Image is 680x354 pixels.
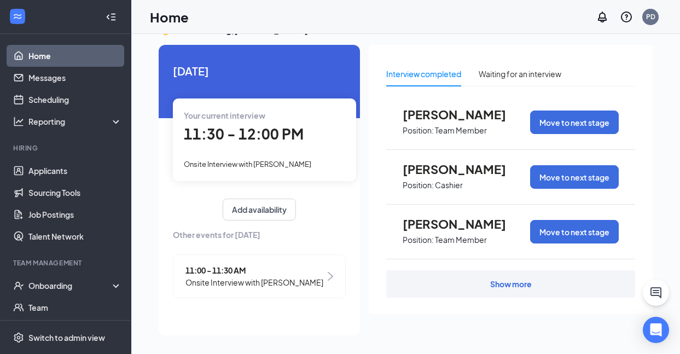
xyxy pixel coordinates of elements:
[530,111,619,134] button: Move to next stage
[185,276,323,288] span: Onsite Interview with [PERSON_NAME]
[530,165,619,189] button: Move to next stage
[28,332,105,343] div: Switch to admin view
[223,199,296,220] button: Add availability
[185,264,323,276] span: 11:00 - 11:30 AM
[13,280,24,291] svg: UserCheck
[435,180,463,190] p: Cashier
[28,116,123,127] div: Reporting
[643,317,669,343] div: Open Intercom Messenger
[28,297,122,318] a: Team
[28,67,122,89] a: Messages
[646,12,655,21] div: PD
[403,235,434,245] p: Position:
[403,107,523,121] span: [PERSON_NAME]
[184,111,265,120] span: Your current interview
[403,162,523,176] span: [PERSON_NAME]
[403,217,523,231] span: [PERSON_NAME]
[28,280,113,291] div: Onboarding
[596,10,609,24] svg: Notifications
[649,286,662,299] svg: ChatActive
[13,332,24,343] svg: Settings
[386,68,461,80] div: Interview completed
[28,318,122,340] a: DocumentsCrown
[12,11,23,22] svg: WorkstreamLogo
[13,258,120,268] div: Team Management
[173,62,346,79] span: [DATE]
[479,68,561,80] div: Waiting for an interview
[530,220,619,243] button: Move to next stage
[184,160,311,169] span: Onsite Interview with [PERSON_NAME]
[620,10,633,24] svg: QuestionInfo
[28,225,122,247] a: Talent Network
[28,45,122,67] a: Home
[435,125,487,136] p: Team Member
[28,204,122,225] a: Job Postings
[28,89,122,111] a: Scheduling
[643,280,669,306] button: ChatActive
[184,125,304,143] span: 11:30 - 12:00 PM
[435,235,487,245] p: Team Member
[13,143,120,153] div: Hiring
[173,229,346,241] span: Other events for [DATE]
[28,182,122,204] a: Sourcing Tools
[13,116,24,127] svg: Analysis
[150,8,189,26] h1: Home
[28,160,122,182] a: Applicants
[490,278,532,289] div: Show more
[403,180,434,190] p: Position:
[403,125,434,136] p: Position:
[106,11,117,22] svg: Collapse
